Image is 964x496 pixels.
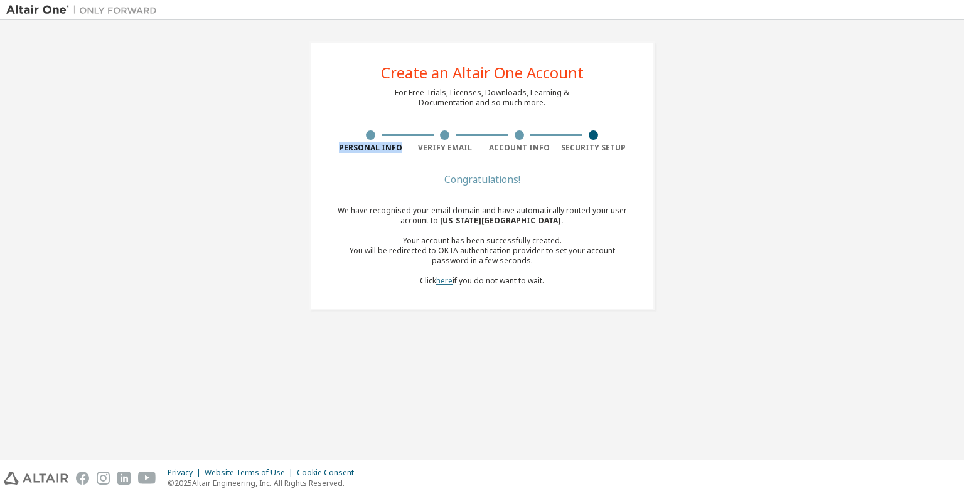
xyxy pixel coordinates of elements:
img: facebook.svg [76,472,89,485]
div: Security Setup [557,143,631,153]
img: altair_logo.svg [4,472,68,485]
div: Your account has been successfully created. [333,236,631,246]
img: youtube.svg [138,472,156,485]
img: Altair One [6,4,163,16]
div: You will be redirected to OKTA authentication provider to set your account password in a few seco... [333,246,631,266]
div: Website Terms of Use [205,468,297,478]
div: For Free Trials, Licenses, Downloads, Learning & Documentation and so much more. [395,88,569,108]
div: Verify Email [408,143,483,153]
div: Account Info [482,143,557,153]
div: Create an Altair One Account [381,65,584,80]
div: Cookie Consent [297,468,361,478]
img: instagram.svg [97,472,110,485]
img: linkedin.svg [117,472,131,485]
a: here [436,275,453,286]
div: We have recognised your email domain and have automatically routed your user account to Click if ... [333,206,631,286]
div: Privacy [168,468,205,478]
div: Personal Info [333,143,408,153]
span: [US_STATE][GEOGRAPHIC_DATA] . [440,215,564,226]
div: Congratulations! [333,176,631,183]
p: © 2025 Altair Engineering, Inc. All Rights Reserved. [168,478,361,488]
